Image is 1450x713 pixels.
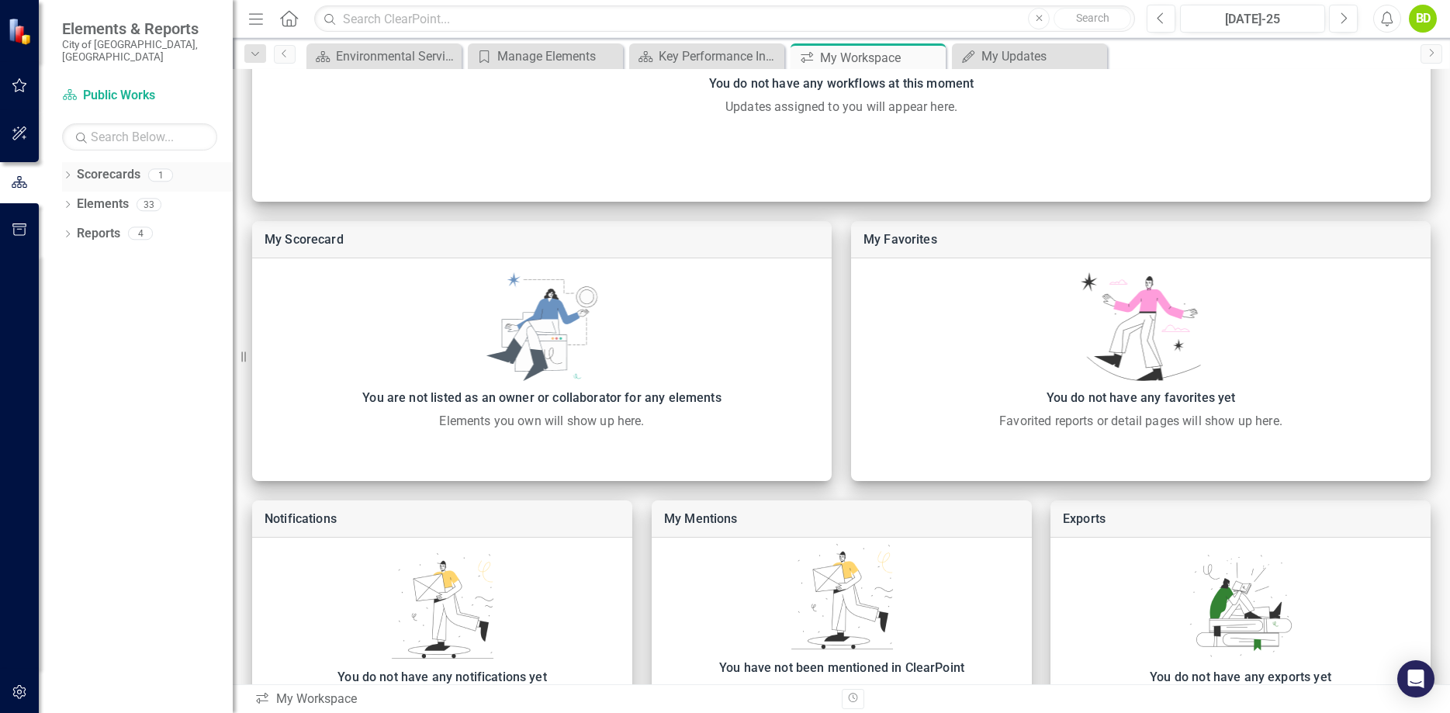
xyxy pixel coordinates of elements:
[260,387,824,409] div: You are not listed as an owner or collaborator for any elements
[1076,12,1109,24] span: Search
[659,657,1024,679] div: You have not been mentioned in ClearPoint
[265,232,344,247] a: My Scorecard
[863,232,937,247] a: My Favorites
[260,412,824,431] div: Elements you own will show up here.
[1054,8,1131,29] button: Search
[310,47,458,66] a: Environmental Services
[497,47,619,66] div: Manage Elements
[62,19,217,38] span: Elements & Reports
[254,691,830,708] div: My Workspace
[265,511,337,526] a: Notifications
[1409,5,1437,33] button: BD
[62,123,217,151] input: Search Below...
[148,168,173,182] div: 1
[1397,660,1434,697] div: Open Intercom Messenger
[77,225,120,243] a: Reports
[260,73,1423,95] div: You do not have any workflows at this moment
[633,47,780,66] a: Key Performance Indicator Report
[336,47,458,66] div: Environmental Services
[77,166,140,184] a: Scorecards
[260,98,1423,116] div: Updates assigned to you will appear here.
[62,38,217,64] small: City of [GEOGRAPHIC_DATA], [GEOGRAPHIC_DATA]
[859,412,1423,431] div: Favorited reports or detail pages will show up here.
[137,198,161,211] div: 33
[1058,666,1423,688] div: You do not have any exports yet
[1063,511,1106,526] a: Exports
[62,87,217,105] a: Public Works
[664,511,738,526] a: My Mentions
[659,47,780,66] div: Key Performance Indicator Report
[8,18,35,45] img: ClearPoint Strategy
[314,5,1135,33] input: Search ClearPoint...
[128,227,153,241] div: 4
[859,387,1423,409] div: You do not have any favorites yet
[820,48,942,67] div: My Workspace
[1180,5,1325,33] button: [DATE]-25
[260,666,625,688] div: You do not have any notifications yet
[77,196,129,213] a: Elements
[1185,10,1320,29] div: [DATE]-25
[981,47,1103,66] div: My Updates
[472,47,619,66] a: Manage Elements
[956,47,1103,66] a: My Updates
